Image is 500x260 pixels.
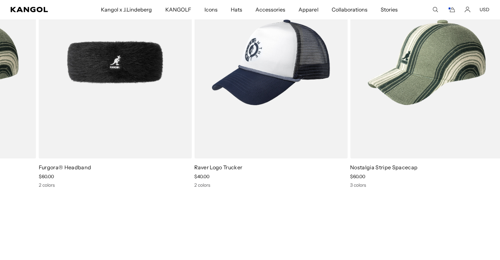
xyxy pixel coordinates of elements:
span: $60.00 [350,174,365,179]
button: Cart [447,7,455,12]
span: $60.00 [39,174,54,179]
div: 2 colors [194,182,347,188]
a: Nostalgia Stripe Spacecap [350,164,417,171]
a: Raver Logo Trucker [194,164,242,171]
a: Kangol [11,7,66,12]
span: $40.00 [194,174,209,179]
a: Account [464,7,470,12]
summary: Search here [432,7,438,12]
a: Furgora® Headband [39,164,91,171]
button: USD [480,7,489,12]
div: 2 colors [39,182,192,188]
